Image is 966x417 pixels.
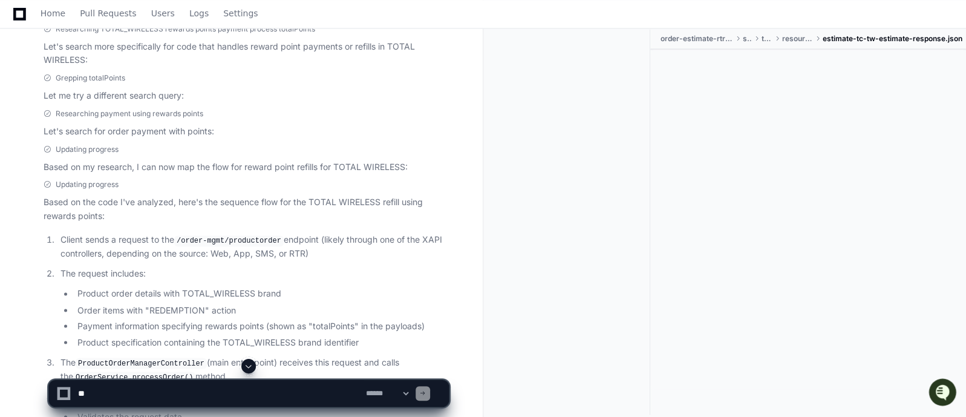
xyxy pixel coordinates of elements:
iframe: Open customer support [927,377,960,410]
p: Based on my research, I can now map the flow for reward point refills for TOTAL WIRELESS: [44,160,449,174]
p: Let's search for order payment with points: [44,125,449,139]
li: Payment information specifying rewards points (shown as "totalPoints" in the payloads) [74,319,449,333]
img: 1756235613930-3d25f9e4-fa56-45dd-b3ad-e072dfbd1548 [12,90,34,112]
p: Client sends a request to the endpoint (likely through one of the XAPI controllers, depending on ... [60,233,449,261]
span: Logs [189,10,209,17]
span: resources [782,34,813,44]
span: Settings [223,10,258,17]
span: test [762,34,772,44]
span: Updating progress [56,145,119,154]
li: Product order details with TOTAL_WIRELESS brand [74,287,449,301]
span: Grepping totalPoints [56,73,125,83]
code: /order-mgmt/productorder [174,235,284,246]
span: Pull Requests [80,10,136,17]
img: PlayerZero [12,12,36,36]
span: Researching TOTAL_WIRELESS rewards points payment process totalPoints [56,24,315,34]
div: Start new chat [41,90,198,102]
span: Researching payment using rewards points [56,109,203,119]
li: Order items with "REDEMPTION" action [74,303,449,317]
span: estimate-tc-tw-estimate-response.json [823,34,962,44]
span: Updating progress [56,180,119,189]
div: We're offline, but we'll be back soon! [41,102,175,112]
code: ProductOrderManagerController [76,358,207,369]
span: Pylon [120,127,146,136]
a: Powered byPylon [85,126,146,136]
p: Let me try a different search query: [44,89,449,103]
span: src [743,34,752,44]
p: Based on the code I've analyzed, here's the sequence flow for the TOTAL WIRELESS refill using rew... [44,195,449,223]
p: The (main entry point) receives this request and calls the method [60,355,449,384]
div: Welcome [12,48,220,68]
p: The request includes: [60,267,449,281]
li: Product specification containing the TOTAL_WIRELESS brand identifier [74,335,449,349]
p: Let's search more specifically for code that handles reward point payments or refills in TOTAL WI... [44,40,449,68]
span: order-estimate-rtr-xapi [660,34,733,44]
button: Start new chat [206,94,220,108]
span: Home [41,10,65,17]
span: Users [151,10,175,17]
